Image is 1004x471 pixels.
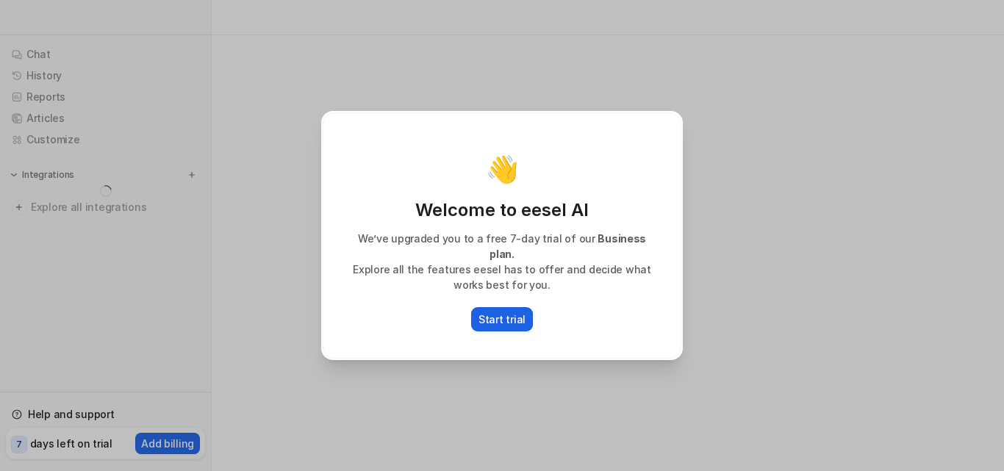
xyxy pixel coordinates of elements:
p: We’ve upgraded you to a free 7-day trial of our [338,231,666,262]
p: Start trial [478,312,526,327]
p: 👋 [486,154,519,184]
p: Explore all the features eesel has to offer and decide what works best for you. [338,262,666,292]
p: Welcome to eesel AI [338,198,666,222]
button: Start trial [471,307,533,331]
